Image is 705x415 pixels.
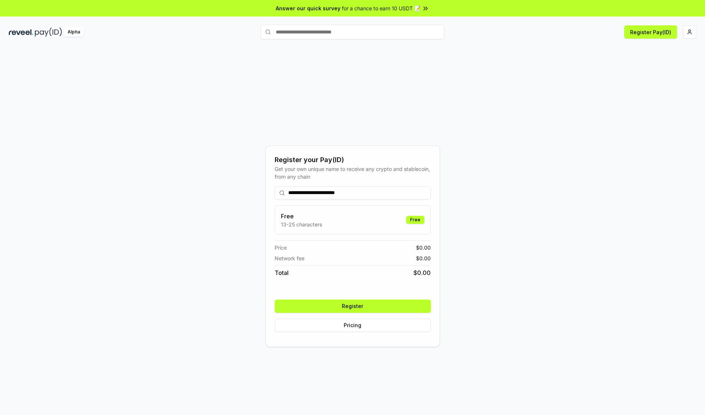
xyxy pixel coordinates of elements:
[281,221,322,228] p: 13-25 characters
[275,155,431,165] div: Register your Pay(ID)
[406,216,424,224] div: Free
[35,28,62,37] img: pay_id
[275,254,304,262] span: Network fee
[9,28,33,37] img: reveel_dark
[275,268,289,277] span: Total
[342,4,420,12] span: for a chance to earn 10 USDT 📝
[275,165,431,180] div: Get your own unique name to receive any crypto and stablecoin, from any chain
[275,300,431,313] button: Register
[275,319,431,332] button: Pricing
[624,25,677,39] button: Register Pay(ID)
[413,268,431,277] span: $ 0.00
[416,254,431,262] span: $ 0.00
[64,28,84,37] div: Alpha
[416,244,431,251] span: $ 0.00
[276,4,340,12] span: Answer our quick survey
[275,244,287,251] span: Price
[281,212,322,221] h3: Free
